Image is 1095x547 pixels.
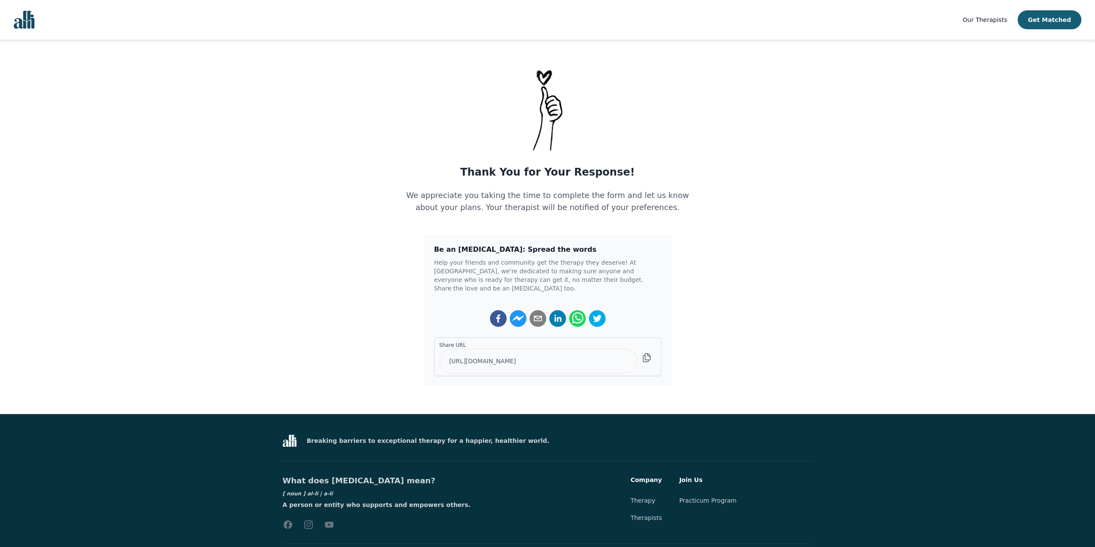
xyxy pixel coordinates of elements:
img: Thank-You-_1_uatste.png [526,67,570,151]
h3: Join Us [679,475,736,485]
button: twitter [589,310,606,327]
a: Our Therapists [962,15,1007,25]
p: Breaking barriers to exceptional therapy for a happier, healthier world. [296,436,549,445]
a: Practicum Program [679,497,736,504]
a: Therapists [630,514,662,521]
p: We appreciate you taking the time to complete the form and let us know about your plans. Your the... [403,189,692,213]
h1: Thank You for Your Response! [403,165,692,179]
span: Our Therapists [962,16,1007,23]
button: whatsapp [569,310,586,327]
h5: What does [MEDICAL_DATA] mean? [283,475,435,487]
p: A person or entity who supports and empowers others. [283,501,471,509]
h3: Be an [MEDICAL_DATA]: Spread the words [434,244,661,255]
p: Help your friends and community get the therapy they deserve! At [GEOGRAPHIC_DATA], we're dedicat... [434,258,661,293]
button: email [529,310,546,327]
a: Therapy [630,497,655,504]
button: Get Matched [1018,10,1081,29]
img: alli logo [14,11,34,29]
button: linkedin [549,310,566,327]
label: Share URL [439,342,637,349]
button: facebookmessenger [509,310,527,327]
button: facebook [490,310,507,327]
p: [ noun ] al-li | a-lī [283,490,333,497]
img: Alli Therapy [283,435,296,447]
h3: Company [630,475,662,485]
